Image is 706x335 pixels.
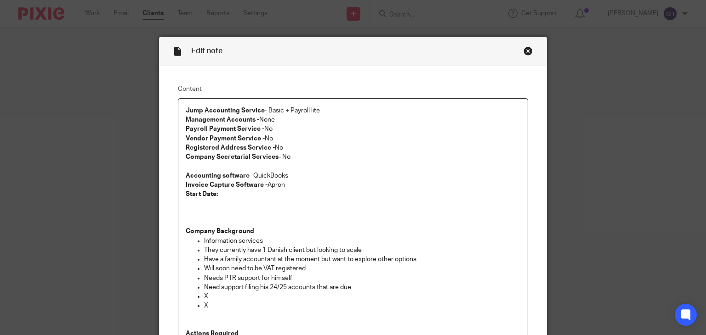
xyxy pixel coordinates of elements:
[204,283,521,292] p: Need support filing his 24/25 accounts that are due
[186,124,521,134] p: No
[186,115,521,124] p: None
[186,173,250,179] strong: Accounting software
[178,84,529,94] label: Content
[186,117,259,123] strong: Management Accounts -
[186,152,521,162] p: - No
[204,255,521,264] p: Have a family accountant at the moment but want to explore other options
[186,106,521,115] p: - Basic + Payroll lite
[186,228,254,234] strong: Company Background
[186,191,218,197] strong: Start Date:
[186,143,521,152] p: No
[204,264,521,273] p: Will soon need to be VAT registered
[191,47,222,55] span: Edit note
[186,171,521,180] p: - QuickBooks
[204,292,521,301] p: X
[186,154,279,160] strong: Company Secretarial Services
[186,107,265,114] strong: Jump Accounting Service
[186,145,275,151] strong: Registered Address Service -
[186,134,521,143] p: No
[204,246,521,255] p: They currently have 1 Danish client but looking to scale
[186,135,265,142] strong: Vendor Payment Service -
[524,46,533,56] div: Close this dialog window
[204,301,521,310] p: X
[204,274,521,283] p: Needs PTR support for himself
[186,180,521,190] p: Apron
[186,182,268,188] strong: Invoice Capture Software -
[204,236,521,246] p: Information services
[186,126,264,132] strong: Payroll Payment Service -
